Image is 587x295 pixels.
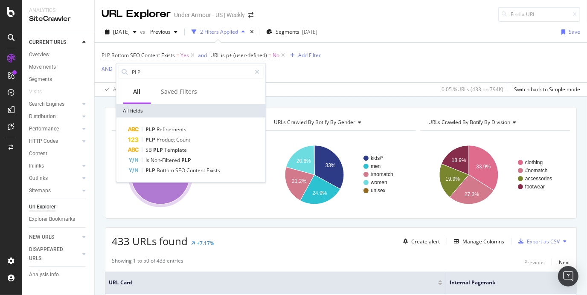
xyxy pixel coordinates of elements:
[157,167,176,174] span: Bottom
[29,14,87,24] div: SiteCrawler
[147,25,181,39] button: Previous
[29,124,59,133] div: Performance
[102,52,175,59] span: PLP Bottom SEO Content Exists
[29,38,66,47] div: CURRENT URLS
[248,12,253,18] div: arrow-right-arrow-left
[157,136,177,143] span: Product
[29,162,44,171] div: Inlinks
[146,126,157,133] span: PLP
[450,236,504,246] button: Manage Columns
[29,186,51,195] div: Sitemaps
[180,49,189,61] span: Yes
[29,100,80,109] a: Search Engines
[112,234,188,248] span: 433 URLs found
[29,202,55,211] div: Url Explorer
[558,266,578,286] div: Open Intercom Messenger
[146,167,157,174] span: PLP
[29,63,56,72] div: Movements
[29,174,80,183] a: Outlinks
[476,164,491,170] text: 33.9%
[174,11,245,19] div: Under Armour - US | Weekly
[29,50,88,59] a: Overview
[273,49,279,61] span: No
[29,87,42,96] div: Visits
[411,238,440,245] div: Create alert
[176,52,179,59] span: =
[498,7,580,22] input: Find a URL
[527,238,560,245] div: Export as CSV
[400,234,440,248] button: Create alert
[525,159,543,165] text: clothing
[102,25,140,39] button: [DATE]
[140,28,147,35] span: vs
[371,188,386,194] text: unisex
[161,87,198,96] div: Saved Filters
[109,279,436,286] span: URL Card
[558,25,580,39] button: Save
[263,25,321,39] button: Segments[DATE]
[134,87,141,96] div: All
[154,146,165,153] span: PLP
[524,257,545,267] button: Previous
[325,162,336,168] text: 33%
[147,28,171,35] span: Previous
[177,136,191,143] span: Count
[151,156,182,164] span: Non-Filtered
[272,116,408,129] h4: URLs Crawled By Botify By gender
[157,126,187,133] span: Refinements
[29,174,48,183] div: Outlinks
[266,138,414,212] svg: A chart.
[371,163,381,169] text: men
[442,86,503,93] div: 0.05 % URLs ( 433 on 794K )
[198,51,207,59] button: and
[248,28,256,36] div: times
[511,83,580,96] button: Switch back to Simple mode
[371,155,384,161] text: kids/*
[287,50,321,61] button: Add Filter
[29,270,88,279] a: Analysis Info
[29,87,50,96] a: Visits
[113,86,126,93] div: Apply
[428,119,511,126] span: URLs Crawled By Botify By division
[371,171,393,177] text: #nomatch
[296,158,311,164] text: 20.6%
[197,240,214,247] div: +7.17%
[559,259,570,266] div: Next
[29,63,88,72] a: Movements
[198,52,207,59] div: and
[146,136,157,143] span: PLP
[29,202,88,211] a: Url Explorer
[445,176,460,182] text: 19.9%
[102,7,171,21] div: URL Explorer
[462,238,504,245] div: Manage Columns
[29,137,58,146] div: HTTP Codes
[524,259,545,266] div: Previous
[29,38,80,47] a: CURRENT URLS
[427,116,562,129] h4: URLs Crawled By Botify By division
[451,157,466,163] text: 18.9%
[29,233,80,242] a: NEW URLS
[29,215,75,224] div: Explorer Bookmarks
[29,245,80,263] a: DISAPPEARED URLS
[187,167,207,174] span: Content
[420,138,568,212] svg: A chart.
[274,119,355,126] span: URLs Crawled By Botify By gender
[146,156,151,164] span: Is
[112,138,260,212] div: A chart.
[292,178,306,184] text: 21.2%
[525,184,545,190] text: footwear
[302,28,317,35] div: [DATE]
[102,83,126,96] button: Apply
[200,28,238,35] div: 2 Filters Applied
[210,52,267,59] span: URL is p+ (user-defined)
[131,66,251,78] input: Search by field name
[559,257,570,267] button: Next
[268,52,271,59] span: =
[515,234,560,248] button: Export as CSV
[29,186,80,195] a: Sitemaps
[569,28,580,35] div: Save
[165,146,187,153] span: Template
[29,162,80,171] a: Inlinks
[29,270,59,279] div: Analysis Info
